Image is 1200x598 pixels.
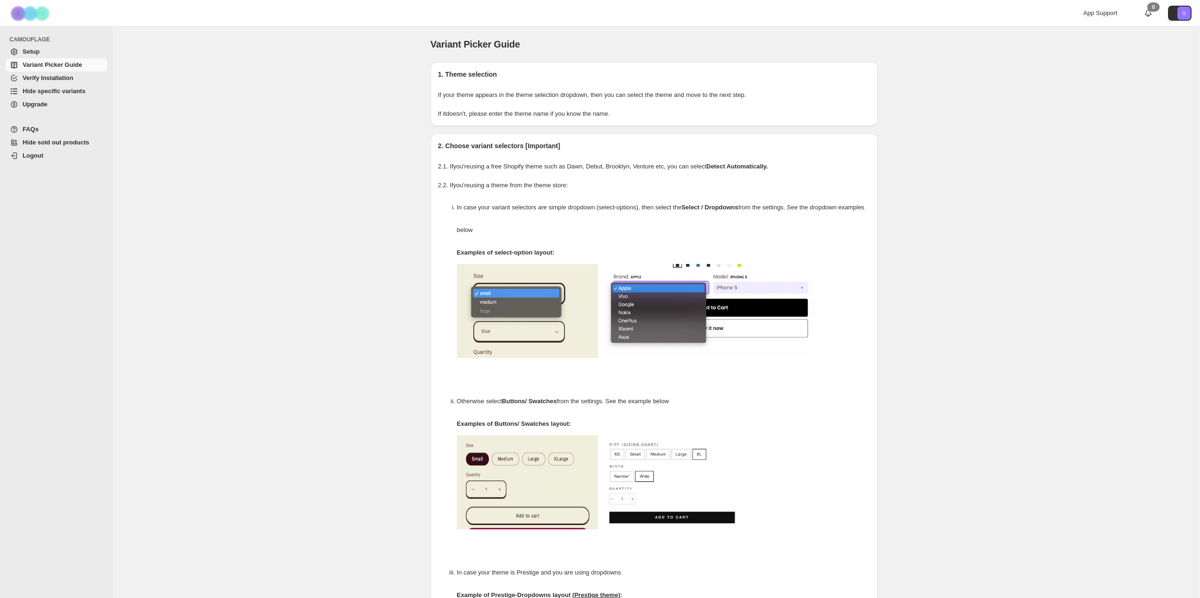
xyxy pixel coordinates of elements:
button: Avatar with initials S [1168,6,1192,21]
text: S [1182,10,1185,16]
img: Camouflage [8,0,55,26]
div: 0 [1147,2,1160,12]
span: Upgrade [23,101,48,108]
span: FAQs [23,126,39,133]
span: App Support [1083,9,1117,16]
span: Avatar with initials S [1177,7,1191,20]
a: Hide sold out products [6,136,107,149]
span: Variant Picker Guide [23,61,82,68]
span: Hide specific variants [23,88,86,95]
a: Variant Picker Guide [6,58,107,72]
span: CAMOUFLAGE [9,36,108,43]
a: Logout [6,149,107,162]
a: Setup [6,45,107,58]
strong: Examples of Buttons/ Swatches layout: [457,420,571,427]
a: Verify Installation [6,72,107,85]
p: 2.1. If you're using a free Shopify theme such as Dawn, Debut, Brooklyn, Venture etc, you can select [438,162,870,171]
p: In case your variant selectors are simple dropdown (select-options), then select the from the set... [457,196,870,241]
h2: 2. Choose variant selectors [Important] [438,141,870,151]
a: Upgrade [6,98,107,111]
a: Hide specific variants [6,85,107,98]
img: camouflage-select-options-2 [603,264,815,358]
p: 2.2. If you're using a theme from the theme store: [438,181,870,190]
img: camouflage-swatch-1 [457,435,598,529]
strong: Select / Dropdowns [681,204,738,211]
p: In case your theme is Prestige and you are using dropdowns [457,561,870,584]
img: camouflage-select-options [457,264,598,358]
p: If your theme appears in the theme selection dropdown, then you can select the theme and move to ... [438,90,870,100]
h2: 1. Theme selection [438,70,870,79]
a: 0 [1144,8,1153,18]
strong: Buttons/ Swatches [502,398,557,405]
p: Otherwise select from the settings. See the example below [457,390,870,413]
span: Hide sold out products [23,139,89,146]
span: Variant Picker Guide [431,39,520,49]
strong: Detect Automatically. [706,163,768,170]
img: camouflage-swatch-2 [603,435,744,529]
p: If it doesn't , please enter the theme name if you know the name. [438,109,870,119]
span: Verify Installation [23,74,73,81]
span: Logout [23,152,43,159]
a: FAQs [6,123,107,136]
span: Setup [23,48,40,55]
strong: Examples of select-option layout: [457,249,554,256]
